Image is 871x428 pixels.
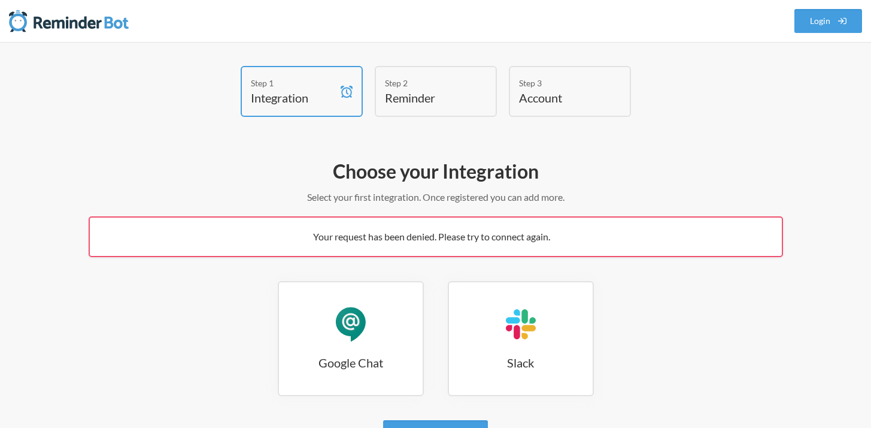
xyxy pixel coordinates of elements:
h2: Choose your Integration [89,159,783,184]
a: Login [794,9,863,33]
span: Your request has been denied. Please try to connect again. [313,231,550,242]
p: Select your first integration. Once registered you can add more. [89,190,783,204]
img: Reminder Bot [9,9,129,33]
h4: Account [519,89,603,106]
div: Step 2 [385,77,469,89]
h4: Integration [251,89,335,106]
h3: Google Chat [279,354,423,371]
h3: Slack [449,354,593,371]
div: Step 3 [519,77,603,89]
div: Step 1 [251,77,335,89]
h4: Reminder [385,89,469,106]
